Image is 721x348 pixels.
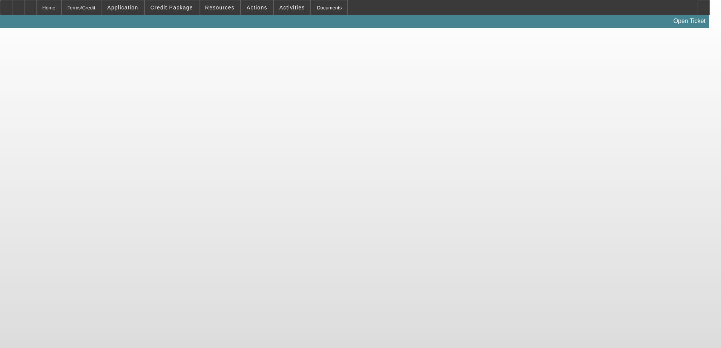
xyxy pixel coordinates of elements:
span: Resources [205,5,235,11]
button: Credit Package [145,0,199,15]
a: Open Ticket [670,15,709,27]
span: Credit Package [150,5,193,11]
span: Actions [247,5,267,11]
span: Activities [279,5,305,11]
button: Resources [199,0,240,15]
button: Actions [241,0,273,15]
span: Application [107,5,138,11]
button: Activities [274,0,311,15]
button: Application [101,0,144,15]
